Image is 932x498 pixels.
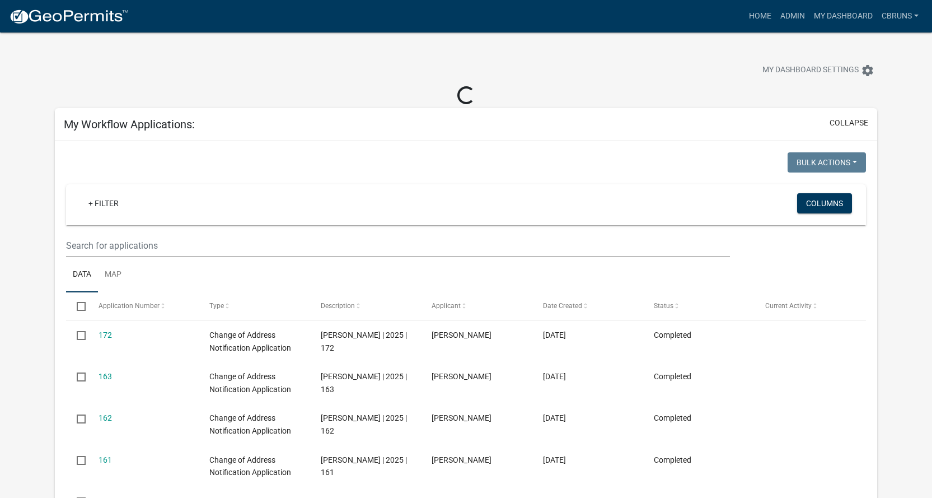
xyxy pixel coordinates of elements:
[654,413,691,422] span: Completed
[209,372,291,394] span: Change of Address Notification Application
[543,455,566,464] span: 07/15/2025
[543,372,566,381] span: 07/18/2025
[209,302,224,310] span: Type
[432,302,461,310] span: Applicant
[66,234,729,257] input: Search for applications
[321,455,407,477] span: COAN | 2025 | 161
[66,292,87,319] datatable-header-cell: Select
[654,455,691,464] span: Completed
[861,64,874,77] i: settings
[209,413,291,435] span: Change of Address Notification Application
[321,331,407,352] span: COAN | 2025 | 172
[432,455,491,464] span: Colette Bruns
[321,372,407,394] span: COAN | 2025 | 163
[654,331,691,339] span: Completed
[788,152,866,173] button: Bulk Actions
[543,302,582,310] span: Date Created
[762,64,859,77] span: My Dashboard Settings
[765,302,812,310] span: Current Activity
[432,331,491,339] span: Colette Bruns
[99,455,112,464] a: 161
[753,59,883,81] button: My Dashboard Settingssettings
[321,413,407,435] span: COAN | 2025 | 162
[209,455,291,477] span: Change of Address Notification Application
[421,292,532,319] datatable-header-cell: Applicant
[99,331,112,339] a: 172
[64,118,195,131] h5: My Workflow Applications:
[755,292,866,319] datatable-header-cell: Current Activity
[654,302,673,310] span: Status
[797,193,852,213] button: Columns
[310,292,421,319] datatable-header-cell: Description
[543,331,566,339] span: 08/08/2025
[98,257,128,293] a: Map
[744,6,776,27] a: Home
[877,6,923,27] a: cbruns
[532,292,644,319] datatable-header-cell: Date Created
[199,292,310,319] datatable-header-cell: Type
[321,302,355,310] span: Description
[543,413,566,422] span: 07/15/2025
[776,6,809,27] a: Admin
[830,117,868,129] button: collapse
[209,331,291,352] span: Change of Address Notification Application
[66,257,98,293] a: Data
[643,292,755,319] datatable-header-cell: Status
[99,302,160,310] span: Application Number
[79,193,128,213] a: + Filter
[809,6,877,27] a: My Dashboard
[432,372,491,381] span: Colette Bruns
[99,372,112,381] a: 163
[88,292,199,319] datatable-header-cell: Application Number
[654,372,691,381] span: Completed
[432,413,491,422] span: Colette Bruns
[99,413,112,422] a: 162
